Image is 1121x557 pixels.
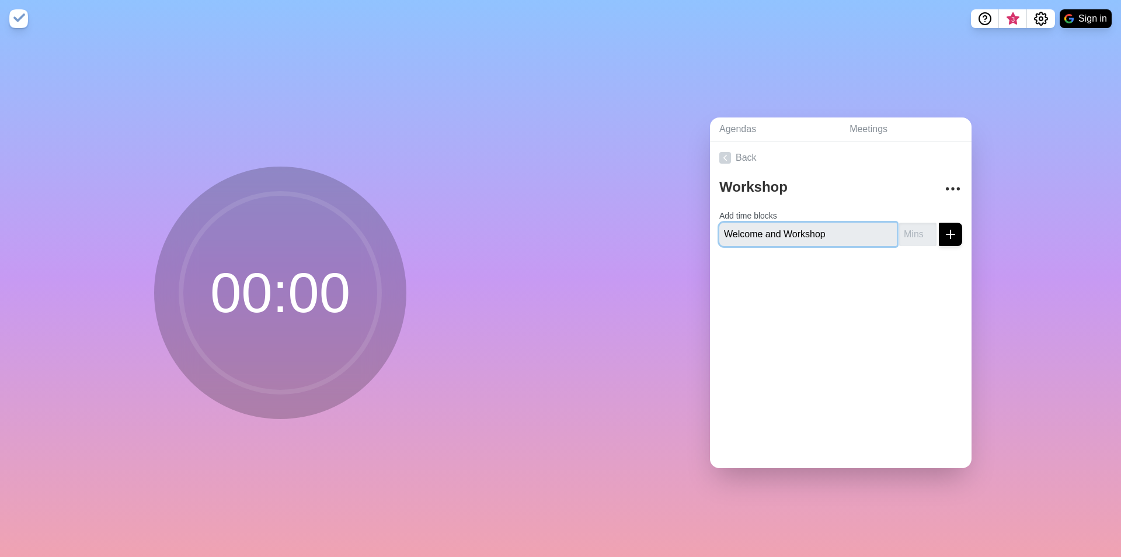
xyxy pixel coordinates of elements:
[999,9,1027,28] button: What’s new
[971,9,999,28] button: Help
[1027,9,1055,28] button: Settings
[899,223,937,246] input: Mins
[1008,15,1018,24] span: 3
[840,117,972,141] a: Meetings
[941,177,965,200] button: More
[710,141,972,174] a: Back
[719,211,777,220] label: Add time blocks
[1060,9,1112,28] button: Sign in
[719,223,897,246] input: Name
[710,117,840,141] a: Agendas
[9,9,28,28] img: timeblocks logo
[1064,14,1074,23] img: google logo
